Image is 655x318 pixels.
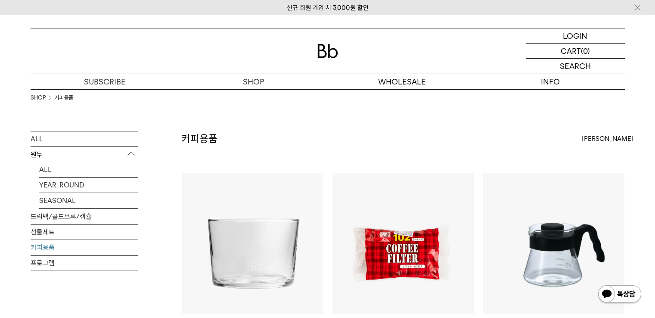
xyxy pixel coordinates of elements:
[39,162,138,177] a: ALL
[181,131,217,146] h2: 커피용품
[328,74,476,89] p: WHOLESALE
[526,28,625,44] a: LOGIN
[317,44,338,58] img: 로고
[332,173,474,314] img: 칼리타 필터 화이트
[31,94,46,102] a: SHOP
[597,284,642,305] img: 카카오톡 채널 1:1 채팅 버튼
[582,134,633,144] span: [PERSON_NAME]
[31,147,138,162] p: 원두
[581,44,590,58] p: (0)
[39,193,138,208] a: SEASONAL
[560,59,591,74] p: SEARCH
[31,256,138,271] a: 프로그램
[179,74,328,89] a: SHOP
[476,74,625,89] p: INFO
[561,44,581,58] p: CART
[31,240,138,255] a: 커피용품
[31,224,138,240] a: 선물세트
[182,173,323,314] img: Bb 유리잔 230ml
[526,44,625,59] a: CART (0)
[31,74,179,89] a: SUBSCRIBE
[54,94,73,102] a: 커피용품
[483,173,624,314] img: 하리오 V60 커피 서버
[31,131,138,147] a: ALL
[563,28,587,43] p: LOGIN
[39,178,138,193] a: YEAR-ROUND
[287,4,369,12] a: 신규 회원 가입 시 3,000원 할인
[31,209,138,224] a: 드립백/콜드브루/캡슐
